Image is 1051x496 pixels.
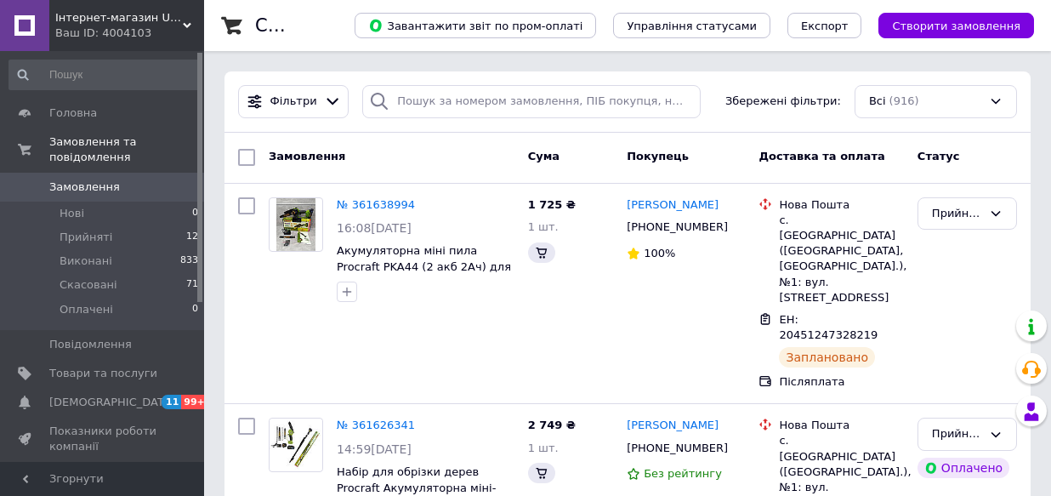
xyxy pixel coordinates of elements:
div: с. [GEOGRAPHIC_DATA] ([GEOGRAPHIC_DATA], [GEOGRAPHIC_DATA].), №1: вул. [STREET_ADDRESS] [779,213,903,305]
input: Пошук [9,60,200,90]
span: Без рейтингу [644,467,722,480]
button: Експорт [787,13,862,38]
span: Прийняті [60,230,112,245]
button: Управління статусами [613,13,770,38]
span: Нові [60,206,84,221]
span: Покупець [627,150,689,162]
span: 0 [192,302,198,317]
button: Створити замовлення [878,13,1034,38]
span: Збережені фільтри: [725,94,841,110]
a: [PERSON_NAME] [627,197,719,214]
span: Доставка та оплата [758,150,884,162]
span: 16:08[DATE] [337,221,412,235]
span: 833 [180,254,198,269]
div: Нова Пошта [779,197,903,213]
span: Створити замовлення [892,20,1020,32]
h1: Список замовлень [255,15,428,36]
span: Скасовані [60,277,117,293]
div: Ваш ID: 4004103 [55,26,204,41]
span: Інтернет-магазин UKaTools [55,10,183,26]
a: Акумуляторна міні пила Procraft PKA44 (2 акб 2Ач) для обрізки гілок у кейсі [337,244,511,288]
span: Фільтри [270,94,317,110]
a: № 361626341 [337,419,415,431]
span: 2 749 ₴ [528,419,576,431]
span: Експорт [801,20,849,32]
span: Cума [528,150,560,162]
div: [PHONE_NUMBER] [623,437,731,459]
span: Управління статусами [627,20,757,32]
span: ЕН: 20451247328219 [779,313,878,342]
div: Оплачено [917,458,1009,478]
img: Фото товару [270,420,322,470]
div: [PHONE_NUMBER] [623,216,731,238]
span: Виконані [60,254,112,269]
a: Фото товару [269,197,323,252]
span: 1 шт. [528,442,559,454]
span: Завантажити звіт по пром-оплаті [368,18,582,33]
span: Статус [917,150,960,162]
span: (916) [889,94,919,107]
span: Замовлення [49,180,120,195]
input: Пошук за номером замовлення, ПІБ покупця, номером телефону, Email, номером накладної [362,85,701,118]
span: Показники роботи компанії [49,424,157,454]
span: 1 шт. [528,220,559,233]
div: Прийнято [932,425,982,443]
span: 100% [644,247,675,259]
div: Прийнято [932,205,982,223]
span: Повідомлення [49,337,132,352]
span: 99+ [181,395,209,409]
span: Замовлення та повідомлення [49,134,204,165]
span: Замовлення [269,150,345,162]
span: Всі [869,94,886,110]
div: Заплановано [779,347,875,368]
span: 12 [186,230,198,245]
span: Головна [49,105,97,121]
div: Післяплата [779,374,903,390]
span: Товари та послуги [49,366,157,381]
a: Створити замовлення [861,19,1034,31]
span: 71 [186,277,198,293]
span: 0 [192,206,198,221]
span: Оплачені [60,302,113,317]
div: Нова Пошта [779,418,903,433]
img: Фото товару [276,198,316,251]
a: Фото товару [269,418,323,472]
span: 11 [162,395,181,409]
span: [DEMOGRAPHIC_DATA] [49,395,175,410]
span: 1 725 ₴ [528,198,576,211]
a: № 361638994 [337,198,415,211]
button: Завантажити звіт по пром-оплаті [355,13,596,38]
a: [PERSON_NAME] [627,418,719,434]
span: 14:59[DATE] [337,442,412,456]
